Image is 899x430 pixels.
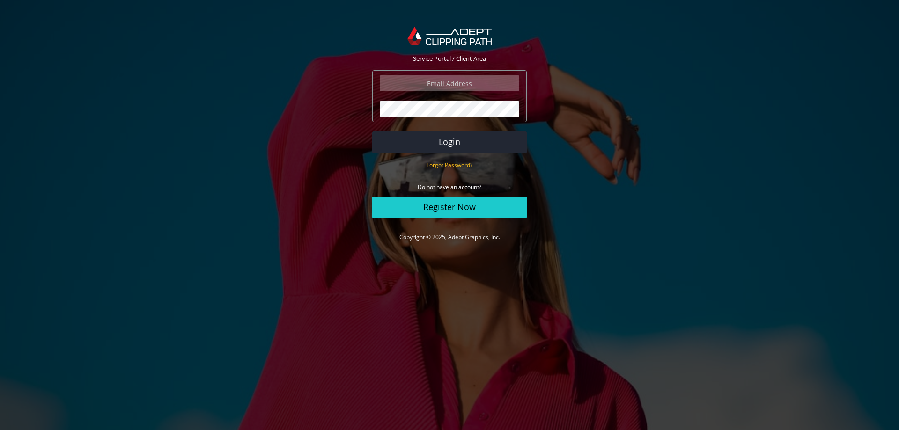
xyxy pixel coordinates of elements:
[372,197,527,218] a: Register Now
[407,27,491,45] img: Adept Graphics
[413,54,486,63] span: Service Portal / Client Area
[418,183,481,191] small: Do not have an account?
[427,160,472,169] a: Forgot Password?
[372,131,527,153] button: Login
[380,75,519,91] input: Email Address
[399,233,500,241] a: Copyright © 2025, Adept Graphics, Inc.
